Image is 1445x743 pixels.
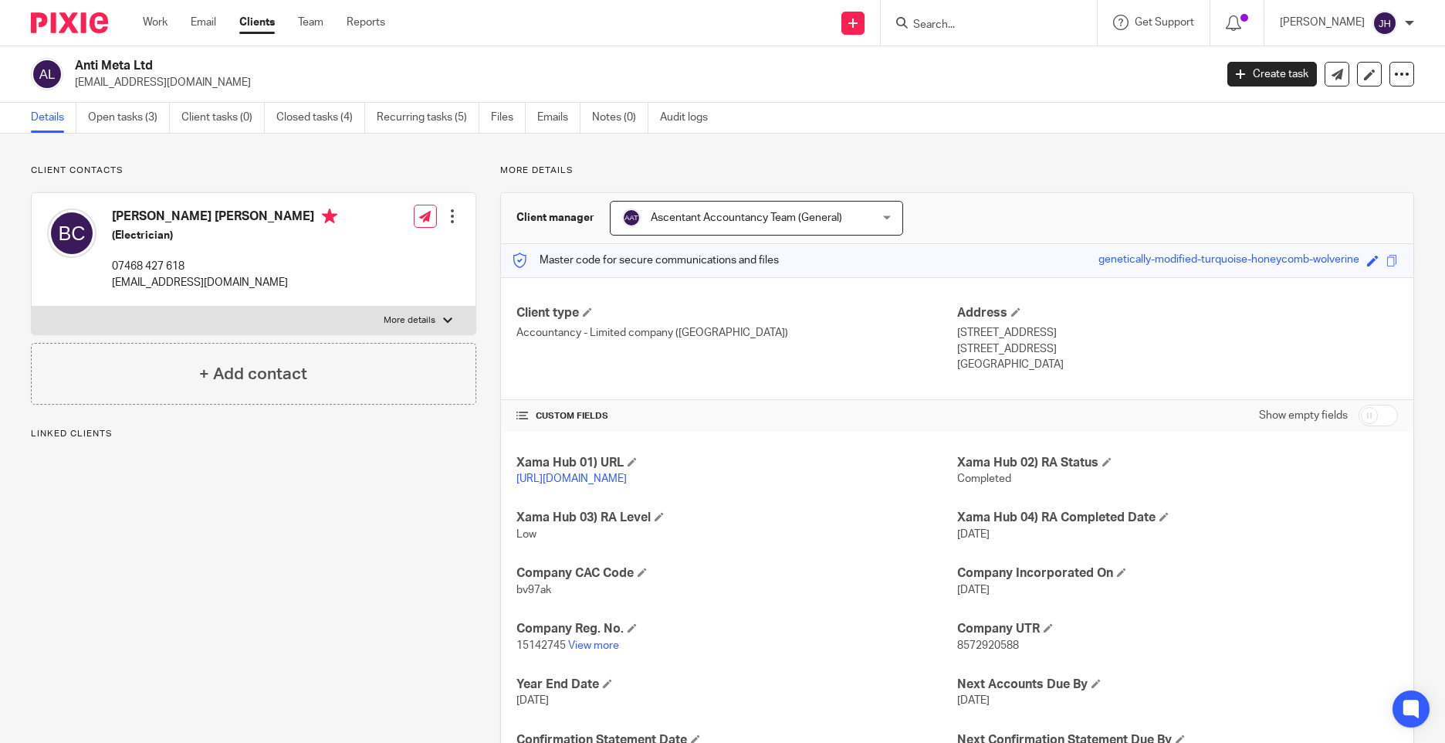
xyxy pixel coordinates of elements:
p: [STREET_ADDRESS] [957,325,1398,341]
a: Clients [239,15,275,30]
h4: [PERSON_NAME] [PERSON_NAME] [112,209,337,228]
p: 07468 427 618 [112,259,337,274]
img: svg%3E [622,209,641,227]
span: [DATE] [516,695,549,706]
h4: Company UTR [957,621,1398,637]
span: 8572920588 [957,640,1019,651]
img: Pixie [31,12,108,33]
input: Search [912,19,1051,32]
a: Create task [1227,62,1317,87]
i: Primary [322,209,337,224]
span: bv97ak [516,585,551,595]
h4: Company Reg. No. [516,621,957,637]
a: Details [31,103,76,133]
label: Show empty fields [1259,408,1348,423]
p: Linked clients [31,428,476,440]
p: Accountancy - Limited company ([GEOGRAPHIC_DATA]) [516,325,957,341]
a: Closed tasks (4) [276,103,365,133]
p: More details [500,165,1414,177]
a: Audit logs [660,103,719,133]
a: Team [298,15,323,30]
p: [EMAIL_ADDRESS][DOMAIN_NAME] [75,75,1204,90]
h5: (Electrician) [112,228,337,243]
span: Ascentant Accountancy Team (General) [651,212,842,223]
a: Work [143,15,168,30]
p: More details [384,314,435,327]
a: Recurring tasks (5) [377,103,479,133]
h4: CUSTOM FIELDS [516,410,957,422]
p: [EMAIL_ADDRESS][DOMAIN_NAME] [112,275,337,290]
span: Completed [957,473,1011,484]
a: Reports [347,15,385,30]
a: Email [191,15,216,30]
a: Notes (0) [592,103,648,133]
h4: Next Accounts Due By [957,677,1398,693]
h4: Address [957,305,1398,321]
span: [DATE] [957,585,990,595]
span: [DATE] [957,695,990,706]
span: [DATE] [957,529,990,540]
h3: Client manager [516,210,594,226]
img: svg%3E [31,58,63,90]
a: Files [491,103,526,133]
span: Get Support [1135,17,1194,28]
a: View more [568,640,619,651]
img: svg%3E [47,209,96,258]
h4: Client type [516,305,957,321]
p: [STREET_ADDRESS] [957,341,1398,357]
a: Emails [537,103,580,133]
p: Master code for secure communications and files [513,253,779,268]
span: Low [516,529,536,540]
a: Client tasks (0) [181,103,265,133]
h4: + Add contact [199,362,307,386]
a: Open tasks (3) [88,103,170,133]
a: [URL][DOMAIN_NAME] [516,473,627,484]
p: Client contacts [31,165,476,177]
h4: Xama Hub 02) RA Status [957,455,1398,471]
p: [PERSON_NAME] [1280,15,1365,30]
div: genetically-modified-turquoise-honeycomb-wolverine [1098,252,1359,270]
h2: Anti Meta Ltd [75,58,978,74]
span: 15142745 [516,640,566,651]
img: svg%3E [1372,11,1397,36]
h4: Company CAC Code [516,565,957,582]
h4: Xama Hub 04) RA Completed Date [957,510,1398,526]
h4: Xama Hub 01) URL [516,455,957,471]
h4: Year End Date [516,677,957,693]
p: [GEOGRAPHIC_DATA] [957,357,1398,372]
h4: Xama Hub 03) RA Level [516,510,957,526]
h4: Company Incorporated On [957,565,1398,582]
